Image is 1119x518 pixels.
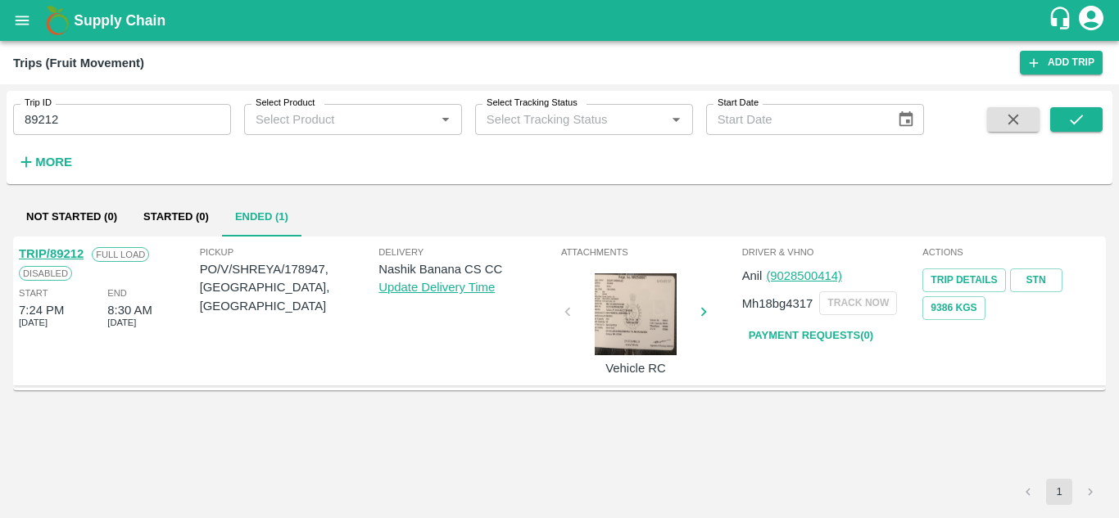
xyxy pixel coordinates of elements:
[74,12,165,29] b: Supply Chain
[665,109,686,130] button: Open
[766,269,841,282] a: (9028500414)
[742,295,813,313] p: Mh18bg4317
[890,104,922,135] button: Choose date
[25,97,52,110] label: Trip ID
[13,148,76,176] button: More
[92,247,149,262] span: Full Load
[742,245,920,259] span: Driver & VHNo
[487,97,578,110] label: Select Tracking Status
[107,301,152,319] div: 8:30 AM
[107,286,127,300] span: End
[107,315,136,330] span: [DATE]
[378,260,558,278] p: Nashik Banana CS CC
[35,155,72,169] strong: More
[378,245,558,259] span: Delivery
[1046,479,1072,505] button: page 1
[74,9,1048,32] a: Supply Chain
[222,197,301,236] button: Ended (1)
[130,197,222,236] button: Started (0)
[1013,479,1106,505] nav: pagination navigation
[41,4,74,37] img: logo
[922,268,1005,292] a: Trip Details
[1020,51,1103,74] a: Add Trip
[19,315,48,330] span: [DATE]
[19,247,84,260] a: TRIP/89212
[1076,3,1106,38] div: account of current user
[742,269,763,282] span: Anil
[378,281,495,294] a: Update Delivery Time
[435,109,456,130] button: Open
[13,52,144,74] div: Trips (Fruit Movement)
[19,266,72,281] span: Disabled
[200,245,379,259] span: Pickup
[249,109,430,130] input: Select Product
[13,104,231,135] input: Enter Trip ID
[3,2,41,39] button: open drawer
[922,245,1100,259] span: Actions
[19,286,48,300] span: Start
[574,359,697,377] p: Vehicle RC
[922,296,985,320] button: 9386 Kgs
[19,301,64,319] div: 7:24 PM
[200,260,379,315] p: PO/V/SHREYA/178947, [GEOGRAPHIC_DATA], [GEOGRAPHIC_DATA]
[718,97,759,110] label: Start Date
[742,322,880,350] a: Payment Requests(0)
[1010,268,1062,292] a: STN
[1048,6,1076,35] div: customer-support
[256,97,315,110] label: Select Product
[561,245,739,259] span: Attachments
[480,109,640,130] input: Select Tracking Status
[706,104,885,135] input: Start Date
[13,197,130,236] button: Not Started (0)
